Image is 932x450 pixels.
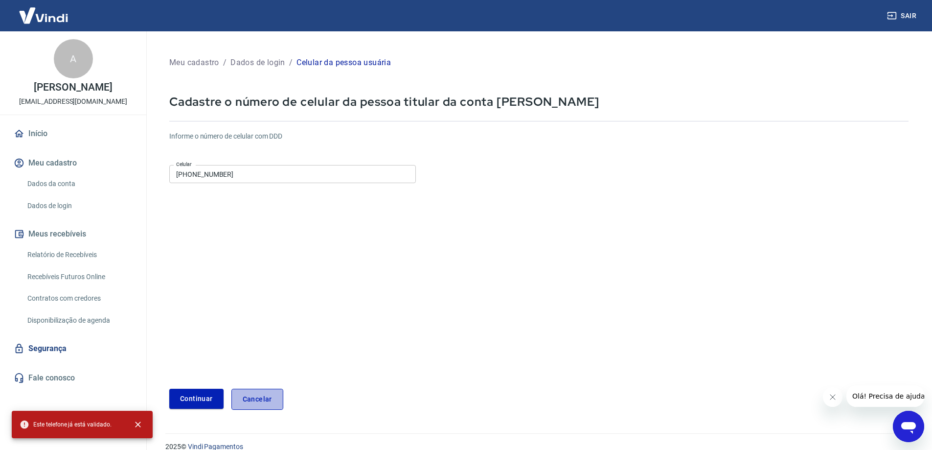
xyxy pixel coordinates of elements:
a: Disponibilização de agenda [23,310,135,331]
a: Contratos com credores [23,288,135,308]
p: Meu cadastro [169,57,219,69]
p: Celular da pessoa usuária [296,57,391,69]
a: Recebíveis Futuros Online [23,267,135,287]
a: Dados da conta [23,174,135,194]
button: Meu cadastro [12,152,135,174]
span: Olá! Precisa de ajuda? [6,7,82,15]
a: Cancelar [231,389,283,410]
button: Continuar [169,389,224,409]
iframe: Fechar mensagem [823,387,842,407]
a: Início [12,123,135,144]
button: Sair [885,7,920,25]
a: Fale conosco [12,367,135,389]
h6: Informe o número de celular com DDD [169,131,909,142]
a: Relatório de Recebíveis [23,245,135,265]
span: Este telefone já está validado. [20,420,112,429]
p: / [289,57,293,69]
p: Dados de login [230,57,285,69]
iframe: Mensagem da empresa [846,385,924,407]
label: Celular [176,161,192,168]
p: [EMAIL_ADDRESS][DOMAIN_NAME] [19,96,127,107]
a: Dados de login [23,196,135,216]
div: A [54,39,93,78]
p: [PERSON_NAME] [34,82,112,93]
p: Cadastre o número de celular da pessoa titular da conta [PERSON_NAME] [169,94,909,109]
iframe: Botão para abrir a janela de mensagens [893,411,924,442]
a: Segurança [12,338,135,359]
button: close [127,414,149,435]
button: Meus recebíveis [12,223,135,245]
img: Vindi [12,0,75,30]
p: / [223,57,227,69]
